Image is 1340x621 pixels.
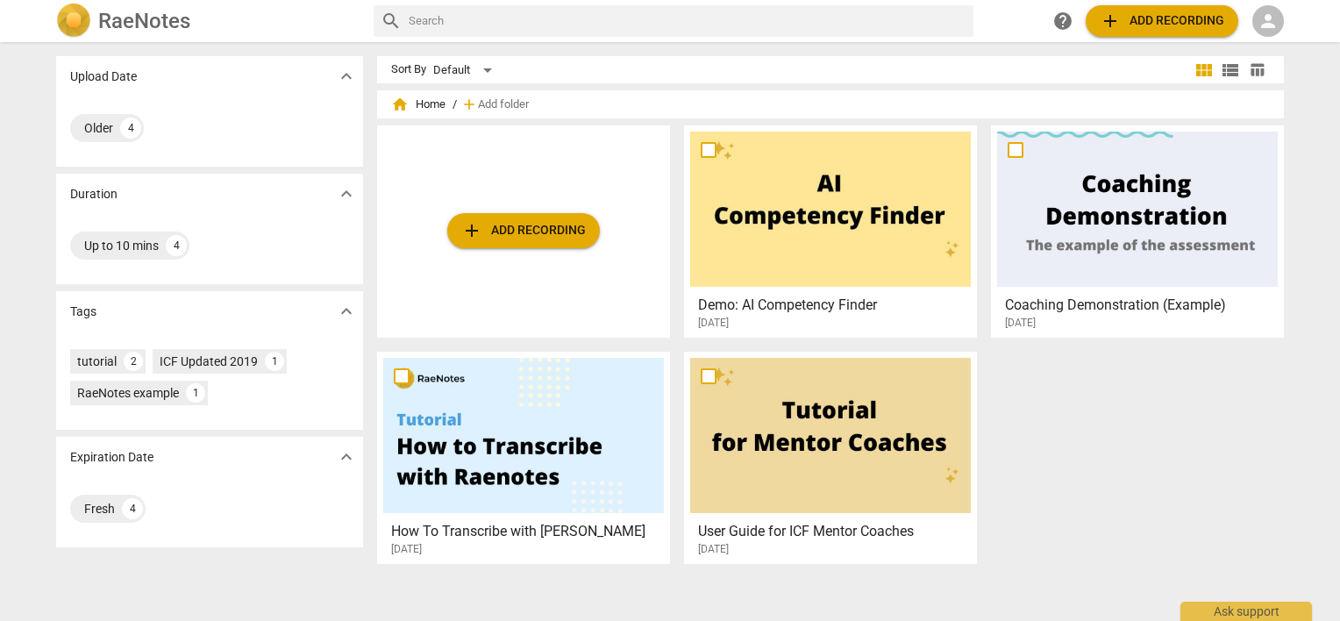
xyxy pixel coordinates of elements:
div: Up to 10 mins [84,237,159,254]
span: expand_more [336,66,357,87]
h3: User Guide for ICF Mentor Coaches [698,521,973,542]
button: Tile view [1191,57,1217,83]
img: Logo [56,4,91,39]
span: Home [391,96,445,113]
a: User Guide for ICF Mentor Coaches[DATE] [690,358,971,556]
span: Add recording [461,220,586,241]
div: 1 [186,383,205,403]
span: person [1258,11,1279,32]
input: Search [409,7,966,35]
h3: Demo: AI Competency Finder [698,295,973,316]
button: Table view [1244,57,1270,83]
span: view_list [1220,60,1241,81]
span: add [461,220,482,241]
h3: How To Transcribe with RaeNotes [391,521,666,542]
span: expand_more [336,183,357,204]
p: Duration [70,185,118,203]
h3: Coaching Demonstration (Example) [1005,295,1279,316]
div: RaeNotes example [77,384,179,402]
span: / [453,98,457,111]
div: 2 [124,352,143,371]
span: [DATE] [698,542,729,557]
div: Older [84,119,113,137]
span: add [460,96,478,113]
button: Show more [333,298,360,325]
button: Upload [1086,5,1238,37]
button: Show more [333,181,360,207]
a: LogoRaeNotes [56,4,360,39]
span: Add recording [1100,11,1224,32]
div: Ask support [1180,602,1312,621]
button: List view [1217,57,1244,83]
div: Default [433,56,498,84]
h2: RaeNotes [98,9,190,33]
a: How To Transcribe with [PERSON_NAME][DATE] [383,358,664,556]
span: table_chart [1249,61,1265,78]
span: search [381,11,402,32]
div: 1 [265,352,284,371]
div: Sort By [391,63,426,76]
span: [DATE] [698,316,729,331]
div: Fresh [84,500,115,517]
span: [DATE] [1005,316,1036,331]
span: help [1052,11,1073,32]
span: view_module [1194,60,1215,81]
p: Tags [70,303,96,321]
span: [DATE] [391,542,422,557]
span: Add folder [478,98,529,111]
div: tutorial [77,353,117,370]
a: Demo: AI Competency Finder[DATE] [690,132,971,330]
span: add [1100,11,1121,32]
span: expand_more [336,301,357,322]
span: expand_more [336,446,357,468]
button: Upload [447,213,600,248]
div: 4 [122,498,143,519]
span: home [391,96,409,113]
div: 4 [120,118,141,139]
p: Expiration Date [70,448,153,467]
a: Help [1047,5,1079,37]
a: Coaching Demonstration (Example)[DATE] [997,132,1278,330]
div: 4 [166,235,187,256]
button: Show more [333,444,360,470]
p: Upload Date [70,68,137,86]
button: Show more [333,63,360,89]
div: ICF Updated 2019 [160,353,258,370]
